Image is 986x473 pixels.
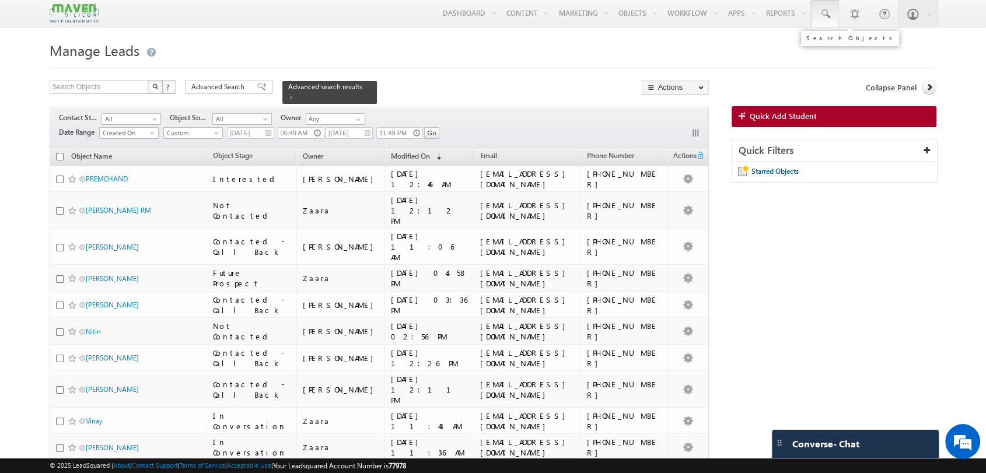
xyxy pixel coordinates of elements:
[50,41,139,59] span: Manage Leads
[100,128,155,138] span: Created On
[349,114,364,125] a: Show All Items
[480,200,575,221] div: [EMAIL_ADDRESS][DOMAIN_NAME]
[213,295,291,316] div: Contacted - Call Back
[391,268,468,289] div: [DATE] 04:58 PM
[152,83,158,89] img: Search
[164,128,219,138] span: Custom
[391,321,468,342] div: [DATE] 02:56 PM
[792,439,859,449] span: Converse - Chat
[391,195,468,226] div: [DATE] 12:12 PM
[303,300,379,310] div: [PERSON_NAME]
[213,236,291,257] div: Contacted - Call Back
[86,416,103,425] a: Vinay
[213,151,253,160] span: Object Stage
[213,379,291,400] div: Contacted - Call Back
[581,149,640,164] a: Phone Number
[213,268,291,289] div: Future Prospect
[306,113,365,125] input: Type to Search
[391,152,430,160] span: Modified On
[170,113,212,123] span: Object Source
[213,437,291,458] div: In Conversation
[480,268,575,289] div: [EMAIL_ADDRESS][DOMAIN_NAME]
[480,169,575,190] div: [EMAIL_ADDRESS][DOMAIN_NAME]
[303,442,379,453] div: Zaara
[303,384,379,395] div: [PERSON_NAME]
[281,113,306,123] span: Owner
[303,326,379,337] div: [PERSON_NAME]
[480,321,575,342] div: [EMAIL_ADDRESS][DOMAIN_NAME]
[86,206,151,215] a: [PERSON_NAME] RM
[587,437,663,458] div: [PHONE_NUMBER]
[587,348,663,369] div: [PHONE_NUMBER]
[474,149,503,164] a: Email
[288,82,362,91] span: Advanced search results
[213,200,291,221] div: Not Contacted
[303,273,379,283] div: Zaara
[587,295,663,316] div: [PHONE_NUMBER]
[59,127,99,138] span: Date Range
[86,243,139,251] a: [PERSON_NAME]
[303,416,379,426] div: Zaara
[480,295,575,316] div: [EMAIL_ADDRESS][DOMAIN_NAME]
[163,127,223,139] a: Custom
[227,461,271,469] a: Acceptable Use
[480,151,497,160] span: Email
[587,236,663,257] div: [PHONE_NUMBER]
[480,411,575,432] div: [EMAIL_ADDRESS][DOMAIN_NAME]
[213,114,268,124] span: All
[391,374,468,405] div: [DATE] 12:11 PM
[213,411,291,432] div: In Conversation
[162,80,176,94] button: ?
[806,34,894,41] div: Search Objects
[424,127,440,139] input: Go
[865,82,916,93] span: Collapse Panel
[587,268,663,289] div: [PHONE_NUMBER]
[480,236,575,257] div: [EMAIL_ADDRESS][DOMAIN_NAME]
[303,152,323,160] span: Owner
[668,149,696,164] span: Actions
[749,111,816,121] span: Quick Add Student
[642,80,709,94] button: Actions
[59,113,102,123] span: Contact Stage
[391,348,468,369] div: [DATE] 12:26 PM
[391,169,468,190] div: [DATE] 12:46 AM
[391,295,468,316] div: [DATE] 03:36 PM
[587,379,663,400] div: [PHONE_NUMBER]
[480,437,575,458] div: [EMAIL_ADDRESS][DOMAIN_NAME]
[303,205,379,216] div: Zaara
[86,443,139,452] a: [PERSON_NAME]
[391,437,468,458] div: [DATE] 11:36 AM
[732,106,936,127] a: Quick Add Student
[166,82,172,92] span: ?
[587,321,663,342] div: [PHONE_NUMBER]
[480,348,575,369] div: [EMAIL_ADDRESS][DOMAIN_NAME]
[113,461,130,469] a: About
[303,174,379,184] div: [PERSON_NAME]
[389,461,406,470] span: 77978
[391,411,468,432] div: [DATE] 11:43 AM
[86,300,139,309] a: [PERSON_NAME]
[50,3,99,23] img: Custom Logo
[391,231,468,262] div: [DATE] 11:06 AM
[480,379,575,400] div: [EMAIL_ADDRESS][DOMAIN_NAME]
[587,411,663,432] div: [PHONE_NUMBER]
[86,353,139,362] a: [PERSON_NAME]
[385,149,447,164] a: Modified On (sorted descending)
[751,167,798,176] span: Starred Objects
[775,438,784,447] img: carter-drag
[86,327,101,336] a: Nitin
[587,151,634,160] span: Phone Number
[213,348,291,369] div: Contacted - Call Back
[132,461,178,469] a: Contact Support
[212,113,272,125] a: All
[86,174,128,183] a: PREMCHAND
[587,200,663,221] div: [PHONE_NUMBER]
[432,152,441,162] span: (sorted descending)
[102,113,161,125] a: All
[207,149,258,164] a: Object Stage
[191,82,248,92] span: Advanced Search
[732,139,937,162] div: Quick Filters
[102,114,158,124] span: All
[50,460,406,471] span: © 2025 LeadSquared | | | | |
[303,241,379,252] div: [PERSON_NAME]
